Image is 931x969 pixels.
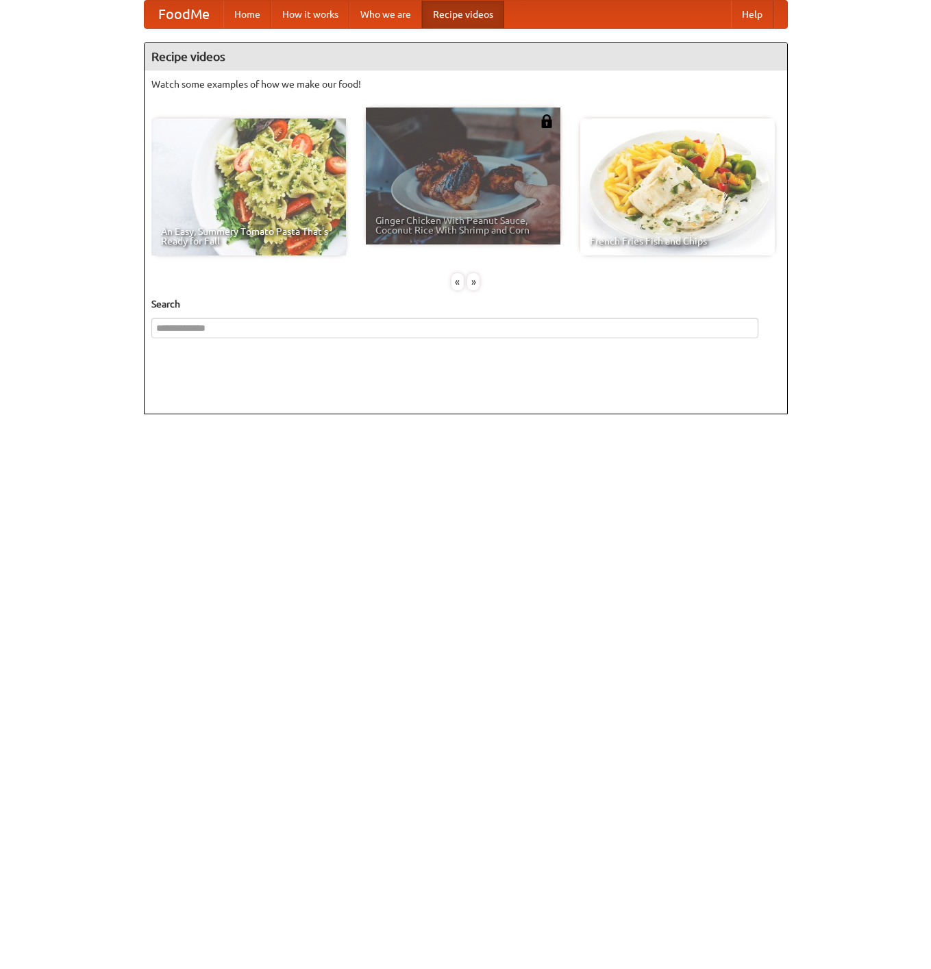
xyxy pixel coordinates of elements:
span: An Easy, Summery Tomato Pasta That's Ready for Fall [161,227,336,246]
a: French Fries Fish and Chips [580,118,775,255]
h5: Search [151,297,780,311]
a: Help [731,1,773,28]
a: Recipe videos [422,1,504,28]
div: « [451,273,464,290]
a: FoodMe [145,1,223,28]
a: Who we are [349,1,422,28]
span: French Fries Fish and Chips [590,236,765,246]
a: An Easy, Summery Tomato Pasta That's Ready for Fall [151,118,346,255]
p: Watch some examples of how we make our food! [151,77,780,91]
a: Home [223,1,271,28]
a: How it works [271,1,349,28]
h4: Recipe videos [145,43,787,71]
div: » [467,273,480,290]
img: 483408.png [540,114,554,128]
